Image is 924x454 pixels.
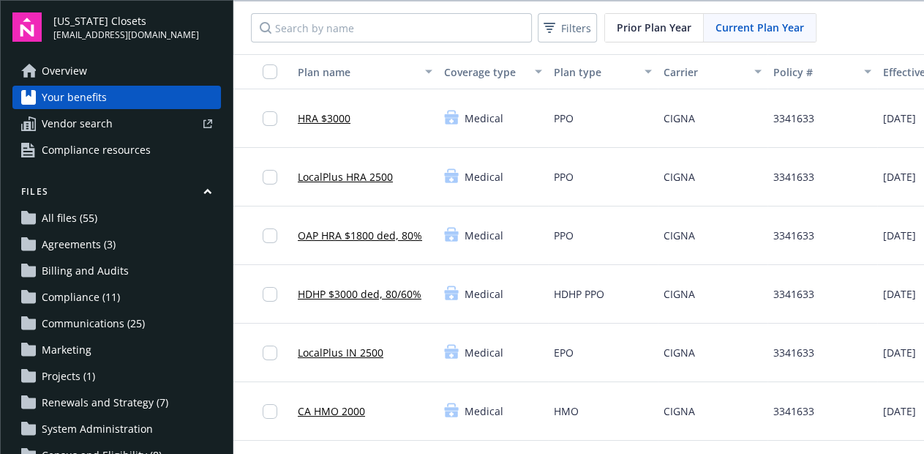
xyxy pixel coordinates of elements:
span: [EMAIL_ADDRESS][DOMAIN_NAME] [53,29,199,42]
span: Current Plan Year [715,20,804,35]
input: Toggle Row Selected [263,111,277,126]
span: Medical [465,169,503,185]
span: Medical [465,345,503,360]
span: 3341633 [773,345,814,360]
span: [DATE] [883,345,916,360]
span: [DATE] [883,403,916,419]
a: Billing and Audits [12,259,221,283]
button: Carrier [658,54,767,89]
span: All files (55) [42,206,97,230]
span: CIGNA [664,111,695,126]
a: Communications (25) [12,312,221,335]
span: Filters [541,18,594,39]
span: Renewals and Strategy (7) [42,391,168,414]
span: 3341633 [773,111,814,126]
div: Policy # [773,64,855,80]
span: EPO [554,345,574,360]
span: [DATE] [883,286,916,302]
span: HMO [554,403,579,419]
a: Agreements (3) [12,233,221,256]
input: Toggle Row Selected [263,404,277,419]
div: Coverage type [444,64,526,80]
span: HDHP PPO [554,286,604,302]
div: Carrier [664,64,745,80]
button: Filters [538,13,597,42]
a: Compliance (11) [12,286,221,309]
input: Toggle Row Selected [263,170,277,185]
span: PPO [554,228,574,243]
span: CIGNA [664,228,695,243]
a: Marketing [12,338,221,362]
span: Compliance (11) [42,286,120,309]
a: HRA $3000 [298,111,350,126]
span: CIGNA [664,403,695,419]
button: [US_STATE] Closets[EMAIL_ADDRESS][DOMAIN_NAME] [53,12,221,42]
input: Toggle Row Selected [263,287,277,302]
span: [DATE] [883,169,916,185]
div: Plan name [298,64,416,80]
a: LocalPlus HRA 2500 [298,169,393,185]
span: CIGNA [664,345,695,360]
div: Plan type [554,64,636,80]
span: Overview [42,59,87,83]
span: Prior Plan Year [617,20,691,35]
span: Agreements (3) [42,233,116,256]
input: Search by name [251,13,532,42]
a: CA HMO 2000 [298,403,365,419]
span: Vendor search [42,112,113,135]
span: [US_STATE] Closets [53,13,199,29]
span: [DATE] [883,111,916,126]
span: Projects (1) [42,365,95,388]
button: Policy # [767,54,877,89]
span: 3341633 [773,403,814,419]
span: Marketing [42,338,91,362]
a: Renewals and Strategy (7) [12,391,221,414]
span: Compliance resources [42,138,151,162]
input: Toggle Row Selected [263,228,277,243]
span: System Administration [42,417,153,441]
a: System Administration [12,417,221,441]
span: 3341633 [773,286,814,302]
span: Medical [465,403,503,419]
a: LocalPlus IN 2500 [298,345,383,360]
span: CIGNA [664,169,695,185]
span: Filters [561,21,591,36]
a: Projects (1) [12,365,221,388]
span: Billing and Audits [42,259,129,283]
a: All files (55) [12,206,221,230]
a: HDHP $3000 ded, 80/60% [298,286,421,302]
button: Plan name [292,54,438,89]
a: Compliance resources [12,138,221,162]
button: Plan type [548,54,658,89]
span: 3341633 [773,169,814,185]
span: Medical [465,111,503,126]
input: Toggle Row Selected [263,346,277,360]
span: PPO [554,169,574,185]
a: OAP HRA $1800 ded, 80% [298,228,422,243]
input: Select all [263,64,277,79]
a: Overview [12,59,221,83]
span: 3341633 [773,228,814,243]
span: Your benefits [42,86,107,109]
span: CIGNA [664,286,695,302]
a: Vendor search [12,112,221,135]
span: [DATE] [883,228,916,243]
img: navigator-logo.svg [12,12,42,42]
button: Files [12,185,221,204]
span: Communications (25) [42,312,145,335]
span: Medical [465,228,503,243]
a: Your benefits [12,86,221,109]
span: Medical [465,286,503,302]
span: PPO [554,111,574,126]
button: Coverage type [438,54,548,89]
